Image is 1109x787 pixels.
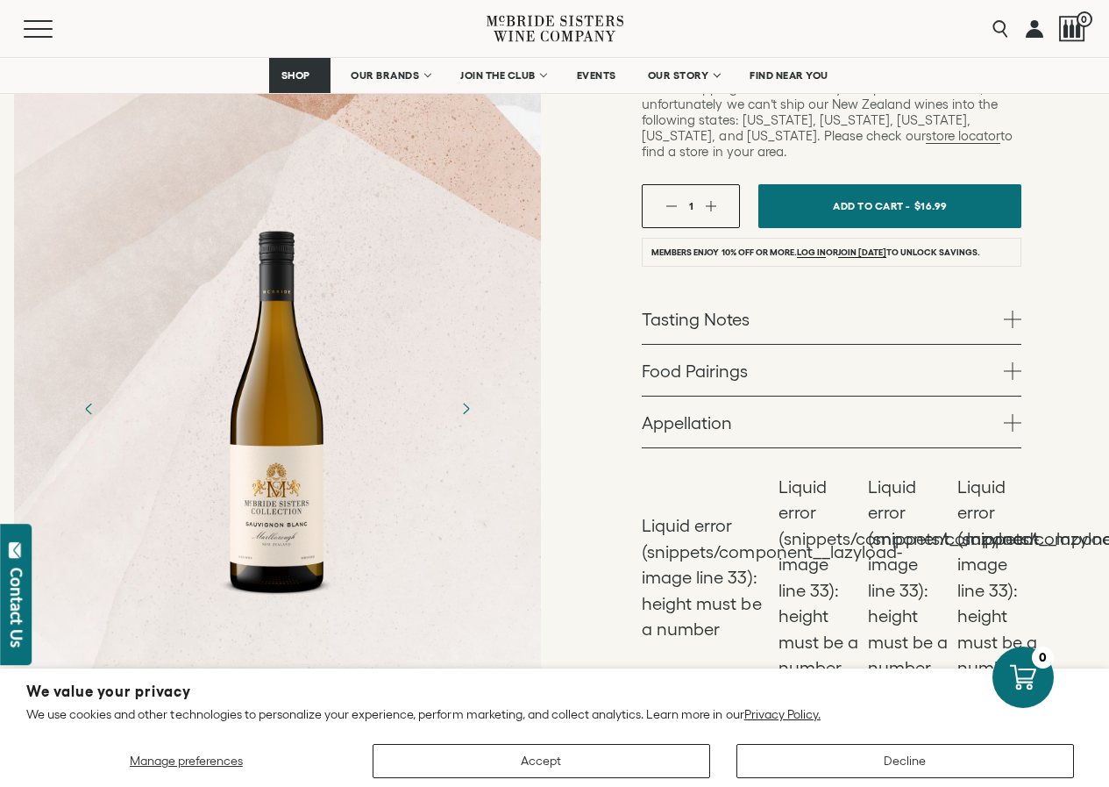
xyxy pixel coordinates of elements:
[778,475,859,682] li: Liquid error (snippets/component__lazyload-image line 33): height must be a number
[565,58,628,93] a: EVENTS
[1077,11,1092,27] span: 0
[339,58,440,93] a: OUR BRANDS
[443,386,488,432] button: Next
[373,744,710,778] button: Accept
[460,69,536,82] span: JOIN THE CLUB
[642,397,1021,447] a: Appellation
[642,293,1021,344] a: Tasting Notes
[797,247,826,258] a: Log in
[26,706,1083,722] p: We use cookies and other technologies to personalize your experience, perform marketing, and coll...
[648,69,709,82] span: OUR STORY
[24,20,87,38] button: Mobile Menu Trigger
[67,386,112,432] button: Previous
[642,81,1021,160] p: * Wine shipping laws are insanely complicated and strict, so unfortunately we can’t ship our New ...
[636,58,730,93] a: OUR STORY
[281,69,310,82] span: SHOP
[642,345,1021,396] a: Food Pairings
[738,58,840,93] a: FIND NEAR YOU
[269,58,331,93] a: SHOP
[8,568,25,647] div: Contact Us
[449,58,557,93] a: JOIN THE CLUB
[926,128,1000,144] a: store locator
[1032,647,1054,669] div: 0
[833,193,910,218] span: Add To Cart -
[744,707,821,721] a: Privacy Policy.
[838,247,886,258] a: join [DATE]
[351,69,419,82] span: OUR BRANDS
[642,513,770,643] li: Liquid error (snippets/component__lazyload-image line 33): height must be a number
[758,184,1021,228] button: Add To Cart - $16.99
[914,193,948,218] span: $16.99
[957,475,1038,682] li: Liquid error (snippets/component__lazyload-image line 33): height must be a number
[736,744,1074,778] button: Decline
[642,238,1021,267] li: Members enjoy 10% off or more. or to unlock savings.
[868,475,949,682] li: Liquid error (snippets/component__lazyload-image line 33): height must be a number
[26,684,1083,699] h2: We value your privacy
[130,754,243,768] span: Manage preferences
[689,200,693,211] span: 1
[26,744,346,778] button: Manage preferences
[750,69,828,82] span: FIND NEAR YOU
[577,69,616,82] span: EVENTS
